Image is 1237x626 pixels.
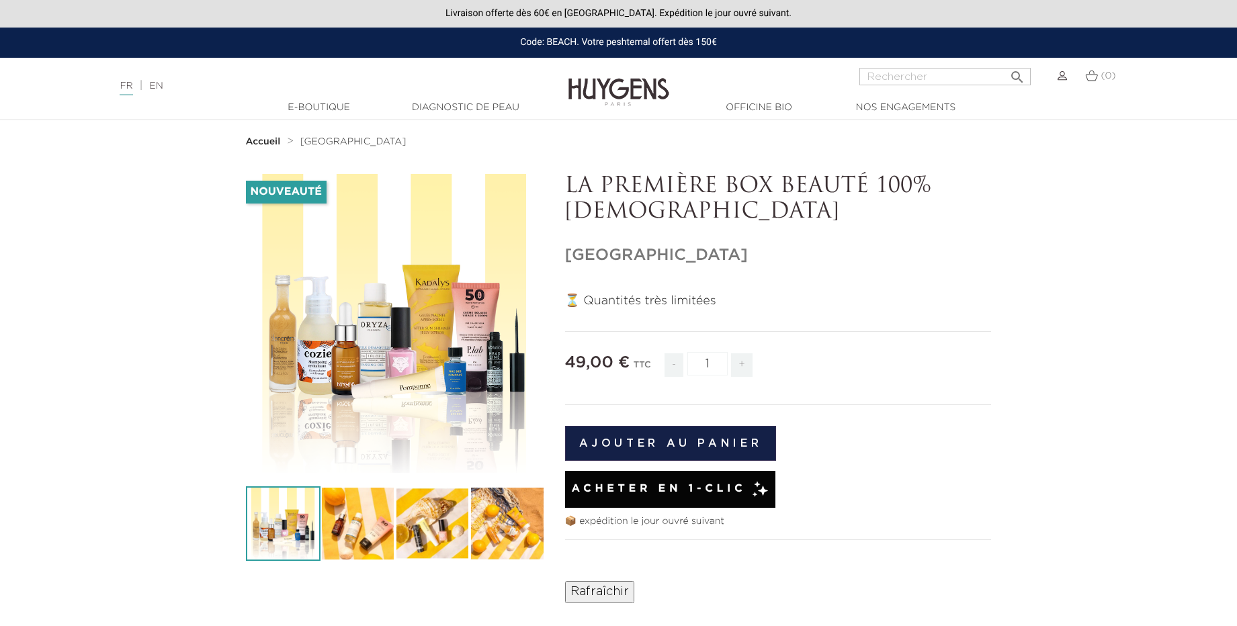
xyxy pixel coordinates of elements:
button:  [1005,64,1029,82]
input: Rafraîchir [565,581,634,603]
a: Diagnostic de peau [398,101,533,115]
strong: Accueil [246,137,281,146]
a: EN [149,81,163,91]
a: [GEOGRAPHIC_DATA] [300,136,407,147]
span: (0) [1101,71,1116,81]
p: ⏳ Quantités très limitées [565,292,992,310]
button: Ajouter au panier [565,426,777,461]
a: Nos engagements [839,101,973,115]
i:  [1009,65,1025,81]
a: Officine Bio [692,101,826,115]
h1: [GEOGRAPHIC_DATA] [565,246,992,265]
a: FR [120,81,132,95]
span: + [731,353,753,377]
div: TTC [634,351,651,387]
p: LA PREMIÈRE BOX BEAUTÉ 100% [DEMOGRAPHIC_DATA] [565,174,992,226]
a: E-Boutique [252,101,386,115]
span: [GEOGRAPHIC_DATA] [300,137,407,146]
div: | [113,78,505,94]
li: Nouveauté [246,181,327,204]
input: Rechercher [859,68,1031,85]
input: Quantité [687,352,728,375]
img: Huygens [568,56,669,108]
span: - [665,353,683,377]
span: 49,00 € [565,355,630,371]
a: Accueil [246,136,284,147]
p: 📦 expédition le jour ouvré suivant [565,515,992,529]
